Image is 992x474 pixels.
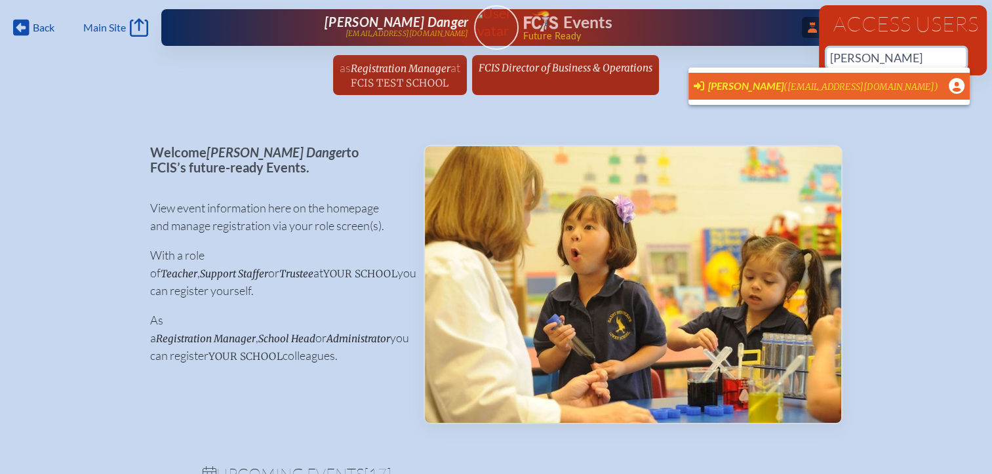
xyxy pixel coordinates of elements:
li: mrademan@creationvillage.com [688,73,970,100]
span: Back [33,21,54,34]
ul: Option List [688,68,970,105]
img: Events [425,146,841,423]
span: FCIS Test School [351,77,448,89]
span: Switch User [694,79,938,94]
span: at [450,60,460,75]
span: School Head [258,332,315,345]
h1: Access Users [827,13,979,34]
p: As a , or you can register colleagues. [150,311,403,365]
span: Teacher [161,267,197,280]
span: Trustee [279,267,313,280]
span: [PERSON_NAME] Danger [207,144,346,160]
p: View event information here on the homepage and manage registration via your role screen(s). [150,199,403,235]
span: ([EMAIL_ADDRESS][DOMAIN_NAME]) [784,81,938,92]
p: With a role of , or at you can register yourself. [150,247,403,300]
a: Main Site [83,18,148,37]
input: Person’s name or email [827,48,966,68]
span: Future Ready [523,31,789,41]
p: Welcome to FCIS’s future-ready Events. [150,145,403,174]
a: asRegistration ManageratFCIS Test School [334,55,466,95]
span: Main Site [83,21,126,34]
span: your school [323,267,397,280]
span: Administrator [327,332,390,345]
div: FCIS Events — Future ready [524,10,789,41]
span: Registration Manager [351,62,450,75]
p: [EMAIL_ADDRESS][DOMAIN_NAME] [346,30,469,38]
span: as [340,60,351,75]
a: [PERSON_NAME] Danger[EMAIL_ADDRESS][DOMAIN_NAME] [203,14,469,41]
span: [PERSON_NAME] Danger [325,14,468,30]
span: Registration Manager [156,332,256,345]
a: FCIS Director of Business & Operations [473,55,658,80]
span: Support Staffer [200,267,268,280]
span: FCIS Director of Business & Operations [479,62,652,74]
span: your school [208,350,283,363]
img: User Avatar [468,5,524,39]
a: User Avatar [474,5,519,50]
span: [PERSON_NAME] [708,79,784,92]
